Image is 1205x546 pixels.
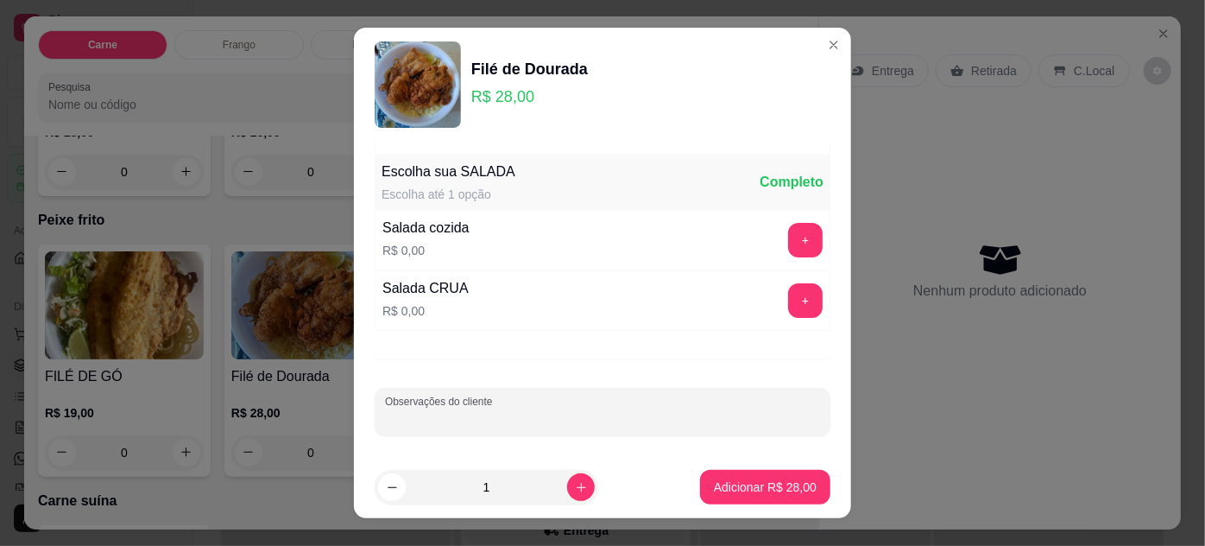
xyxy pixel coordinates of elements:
[382,302,469,320] p: R$ 0,00
[385,394,498,409] label: Observações do cliente
[714,479,817,496] p: Adicionar R$ 28,00
[378,473,406,501] button: decrease-product-quantity
[382,278,469,299] div: Salada CRUA
[471,57,588,81] div: Filé de Dourada
[820,31,848,59] button: Close
[567,473,595,501] button: increase-product-quantity
[700,470,830,505] button: Adicionar R$ 28,00
[382,162,515,182] div: Escolha sua SALADA
[385,410,820,428] input: Observações do cliente
[382,242,470,259] p: R$ 0,00
[788,223,823,257] button: add
[471,85,588,109] p: R$ 28,00
[382,186,515,203] div: Escolha até 1 opção
[375,41,461,128] img: product-image
[382,218,470,238] div: Salada cozida
[788,283,823,318] button: add
[760,172,823,193] div: Completo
